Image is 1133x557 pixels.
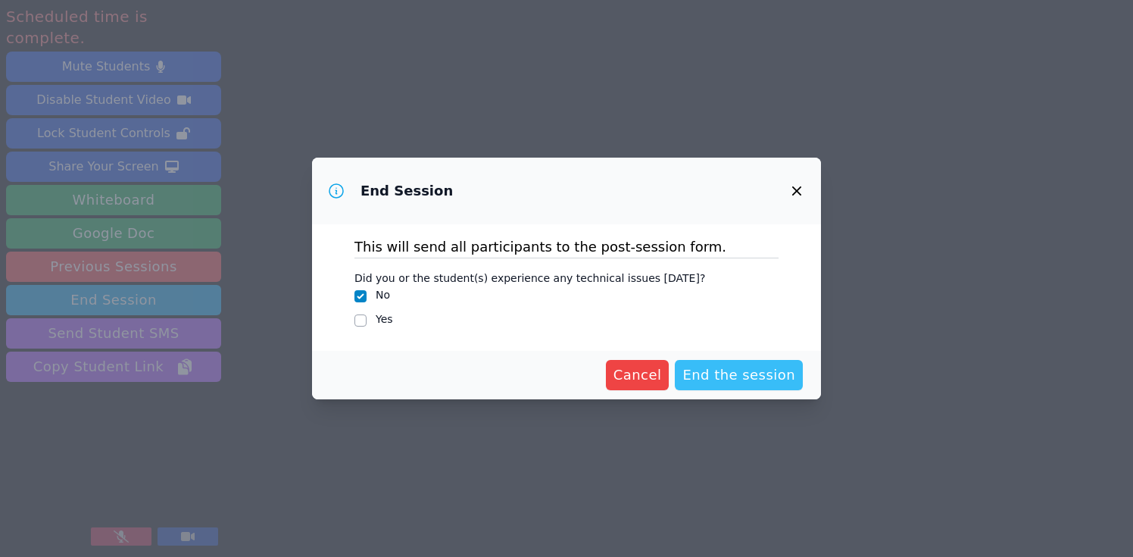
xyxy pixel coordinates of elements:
legend: Did you or the student(s) experience any technical issues [DATE]? [354,264,705,287]
span: Cancel [613,365,662,386]
span: End the session [682,365,795,386]
button: Cancel [606,360,669,390]
label: No [376,289,390,301]
button: End the session [675,360,803,390]
label: Yes [376,313,393,325]
p: This will send all participants to the post-session form. [354,236,779,258]
h3: End Session [360,182,453,200]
